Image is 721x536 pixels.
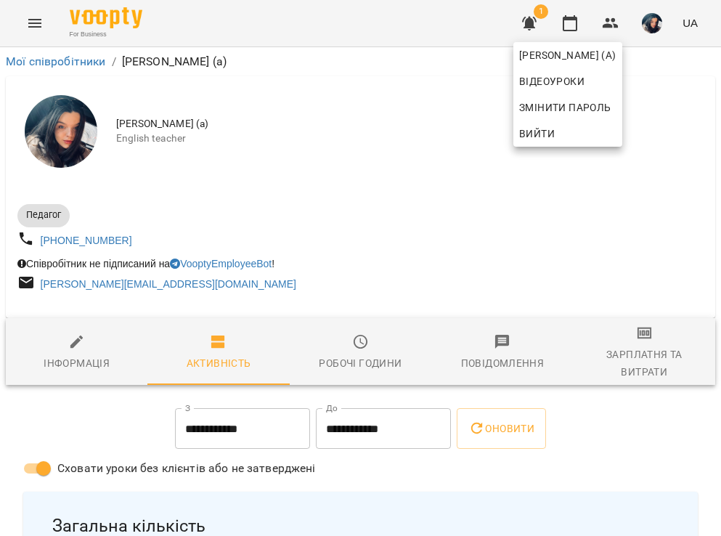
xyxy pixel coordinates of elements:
a: [PERSON_NAME] (а) [513,42,622,68]
span: Змінити пароль [519,99,616,116]
button: Вийти [513,121,622,147]
a: Відеоуроки [513,68,590,94]
span: Вийти [519,125,555,142]
a: Змінити пароль [513,94,622,121]
span: Відеоуроки [519,73,584,90]
span: [PERSON_NAME] (а) [519,46,616,64]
